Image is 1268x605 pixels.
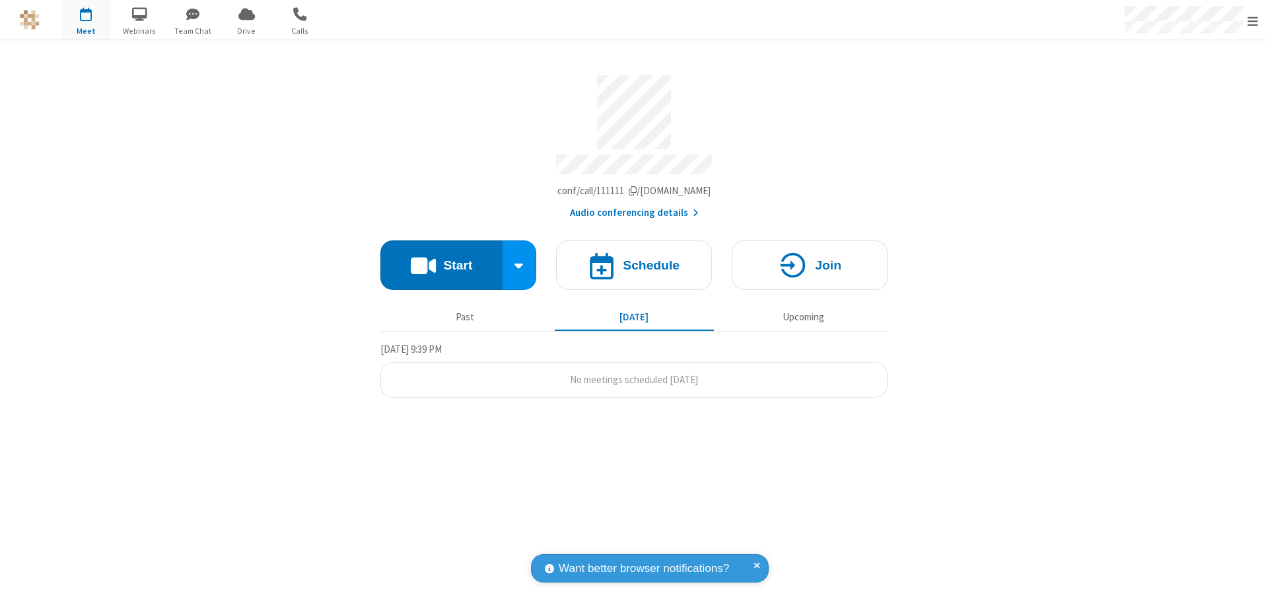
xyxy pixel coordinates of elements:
[443,259,472,271] h4: Start
[168,25,218,37] span: Team Chat
[380,240,503,290] button: Start
[724,304,883,330] button: Upcoming
[386,304,545,330] button: Past
[559,560,729,577] span: Want better browser notifications?
[380,65,888,221] section: Account details
[557,184,711,197] span: Copy my meeting room link
[570,205,699,221] button: Audio conferencing details
[20,10,40,30] img: QA Selenium DO NOT DELETE OR CHANGE
[732,240,888,290] button: Join
[557,184,711,199] button: Copy my meeting room linkCopy my meeting room link
[380,341,888,398] section: Today's Meetings
[555,304,714,330] button: [DATE]
[815,259,841,271] h4: Join
[503,240,537,290] div: Start conference options
[380,343,442,355] span: [DATE] 9:39 PM
[275,25,325,37] span: Calls
[556,240,712,290] button: Schedule
[623,259,680,271] h4: Schedule
[115,25,164,37] span: Webinars
[222,25,271,37] span: Drive
[570,373,698,386] span: No meetings scheduled [DATE]
[61,25,111,37] span: Meet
